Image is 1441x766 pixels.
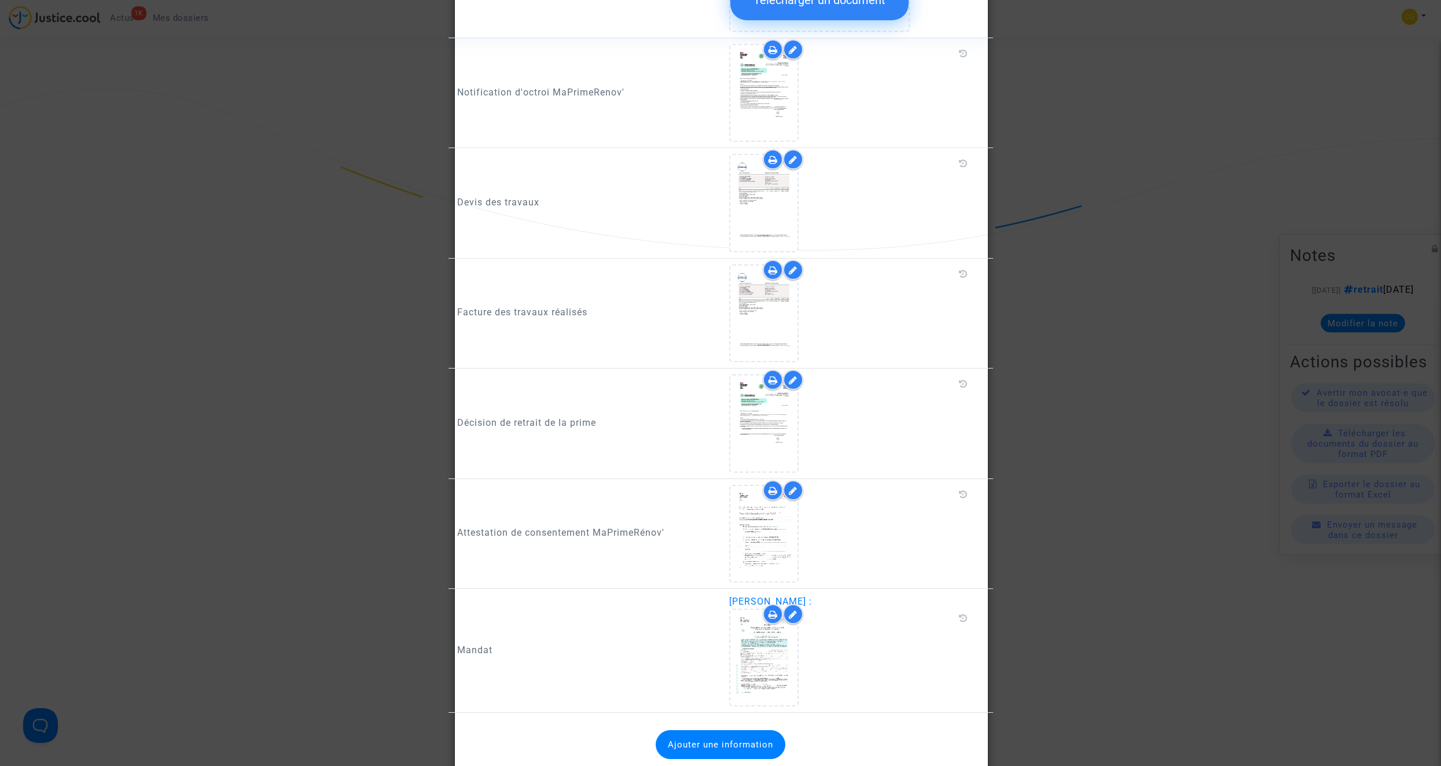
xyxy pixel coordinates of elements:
p: Notification d'octroi MaPrimeRenov' [457,85,712,100]
p: Facture des travaux réalisés [457,305,712,319]
p: Devis des travaux [457,195,712,209]
button: Ajouter une information [656,730,785,759]
p: Décision de retrait de la prime [457,415,712,430]
span: [PERSON_NAME] : [729,596,812,607]
p: Mandat [457,643,712,657]
p: Attestation de consentement MaPrimeRénov' [457,525,712,540]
